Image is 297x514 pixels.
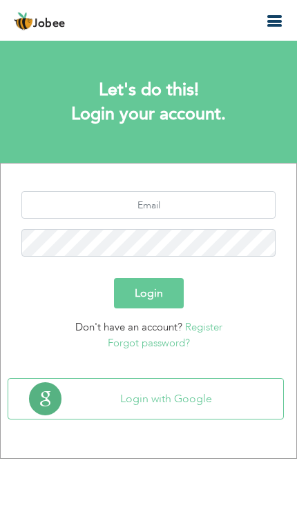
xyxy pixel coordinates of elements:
[14,12,33,31] img: jobee.io
[114,278,184,308] button: Login
[21,106,276,123] h1: Login your account.
[108,336,190,350] a: Forgot password?
[33,19,66,30] span: Jobee
[14,12,66,31] a: Jobee
[21,191,276,219] input: Email
[8,379,283,419] button: Login with Google
[185,320,222,334] a: Register
[75,320,182,334] span: Don't have an account?
[21,81,276,99] h2: Let's do this!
